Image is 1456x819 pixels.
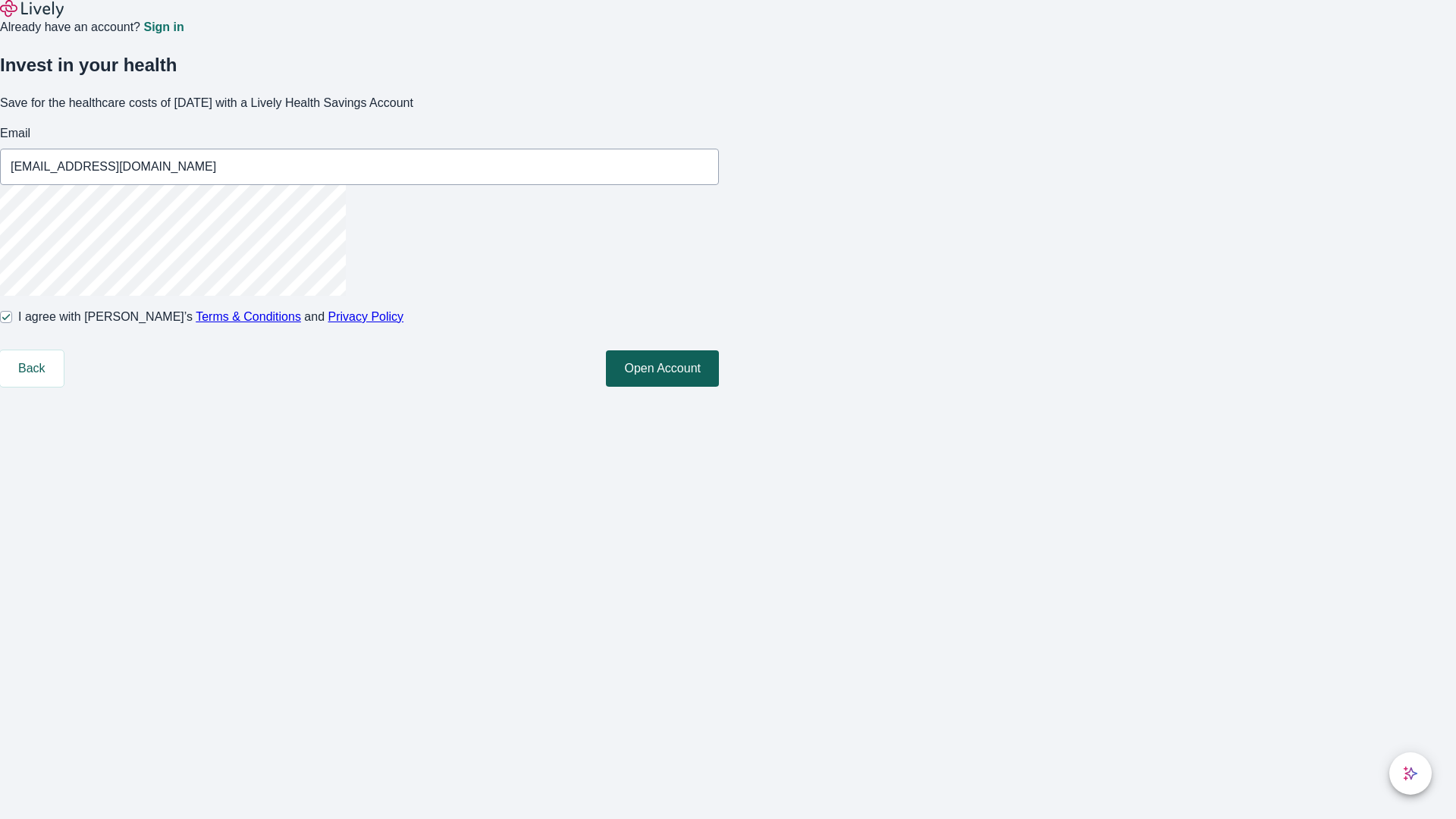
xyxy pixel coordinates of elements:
a: Privacy Policy [328,310,404,323]
svg: Lively AI Assistant [1403,766,1418,781]
a: Terms & Conditions [196,310,301,323]
span: I agree with [PERSON_NAME]’s and [18,308,403,326]
button: chat [1389,752,1432,795]
a: Sign in [143,21,184,33]
button: Open Account [606,350,719,387]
